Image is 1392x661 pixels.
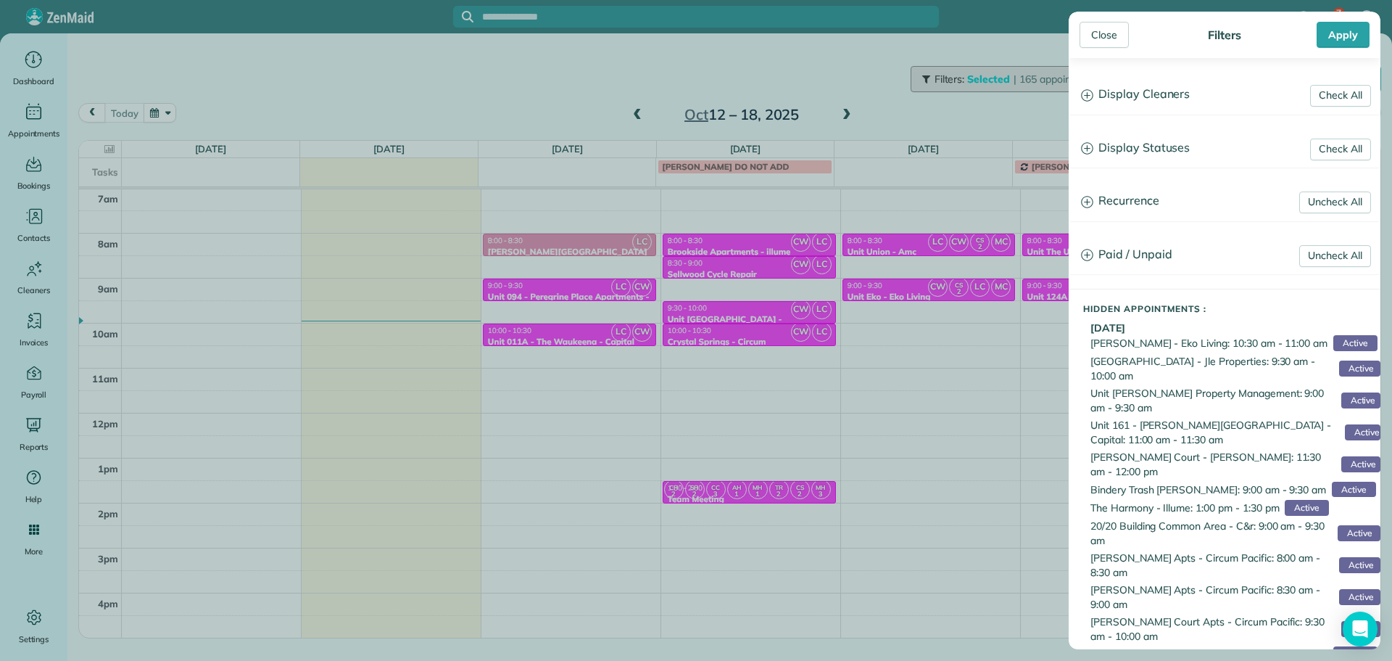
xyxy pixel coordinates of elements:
[1285,500,1328,516] span: Active
[1090,321,1125,334] b: [DATE]
[1339,589,1380,605] span: Active
[1090,615,1335,644] span: [PERSON_NAME] Court Apts - Circum Pacific: 9:30 am - 10:00 am
[1090,551,1333,580] span: [PERSON_NAME] Apts - Circum Pacific: 8:00 am - 8:30 am
[1341,621,1380,637] span: Active
[1299,245,1371,267] a: Uncheck All
[1069,76,1380,113] a: Display Cleaners
[1069,183,1380,220] a: Recurrence
[1310,139,1371,160] a: Check All
[1090,386,1335,415] span: Unit [PERSON_NAME] Property Management: 9:00 am - 9:30 am
[1299,192,1371,213] a: Uncheck All
[1090,483,1326,497] span: Bindery Trash [PERSON_NAME]: 9:00 am - 9:30 am
[1090,501,1279,515] span: The Harmony - Illume: 1:00 pm - 1:30 pm
[1090,519,1332,548] span: 20/20 Building Common Area - C&r: 9:00 am - 9:30 am
[1341,393,1380,408] span: Active
[1333,335,1377,351] span: Active
[1317,22,1370,48] div: Apply
[1310,85,1371,107] a: Check All
[1341,456,1380,472] span: Active
[1090,418,1339,447] span: Unit 161 - [PERSON_NAME][GEOGRAPHIC_DATA] - Capital: 11:00 am - 11:30 am
[1090,450,1335,479] span: [PERSON_NAME] Court - [PERSON_NAME]: 11:30 am - 12:00 pm
[1203,28,1246,42] div: Filters
[1069,237,1380,274] a: Paid / Unpaid
[1345,424,1380,440] span: Active
[1343,612,1377,646] div: Open Intercom Messenger
[1090,336,1327,350] span: [PERSON_NAME] - Eko Living: 10:30 am - 11:00 am
[1080,22,1129,48] div: Close
[1083,304,1380,313] h5: Hidden Appointments :
[1332,482,1375,498] span: Active
[1069,130,1380,167] a: Display Statuses
[1339,557,1380,573] span: Active
[1090,354,1333,383] span: [GEOGRAPHIC_DATA] - Jle Properties: 9:30 am - 10:00 am
[1338,525,1380,541] span: Active
[1339,361,1380,377] span: Active
[1090,583,1333,612] span: [PERSON_NAME] Apts - Circum Pacific: 8:30 am - 9:00 am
